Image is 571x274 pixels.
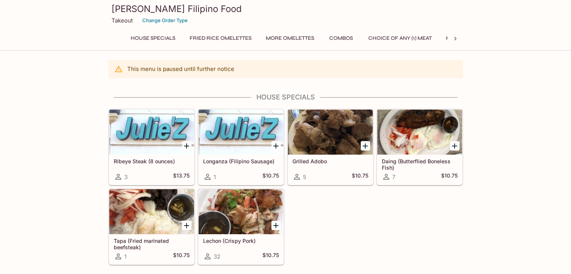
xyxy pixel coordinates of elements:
h5: $10.75 [173,252,190,261]
a: Ribeye Steak (8 ounces)3$13.75 [109,109,194,185]
h5: $10.75 [352,172,368,181]
button: More Omelettes [262,33,318,44]
div: Daing (Butterflied Boneless Fish) [377,110,462,155]
button: Add Longanza (Filipino Sausage) [271,141,281,151]
h5: Lechon (Crispy Pork) [203,238,279,244]
button: Fried Rice Omelettes [185,33,256,44]
a: Longanza (Filipino Sausage)1$10.75 [198,109,284,185]
p: This menu is paused until further notice [127,65,234,72]
h5: $10.75 [262,252,279,261]
h3: [PERSON_NAME] Filipino Food [111,3,460,15]
button: Hotcakes [442,33,479,44]
h5: Grilled Adobo [292,158,368,164]
div: Grilled Adobo [288,110,373,155]
button: House Specials [127,33,179,44]
button: Add Tapa (Fried marinated beefsteak) [182,221,191,230]
a: Grilled Adobo5$10.75 [288,109,373,185]
div: Tapa (Fried marinated beefsteak) [109,189,194,234]
h4: House Specials [108,93,463,101]
span: 1 [214,173,216,181]
h5: $13.75 [173,172,190,181]
div: Longanza (Filipino Sausage) [199,110,283,155]
span: 5 [303,173,306,181]
div: Ribeye Steak (8 ounces) [109,110,194,155]
p: Takeout [111,17,133,24]
h5: $10.75 [262,172,279,181]
span: 32 [214,253,220,260]
h5: Longanza (Filipino Sausage) [203,158,279,164]
button: Choice of Any (1) Meat [364,33,436,44]
a: Tapa (Fried marinated beefsteak)1$10.75 [109,189,194,265]
a: Daing (Butterflied Boneless Fish)7$10.75 [377,109,463,185]
button: Add Grilled Adobo [361,141,370,151]
button: Change Order Type [139,15,191,26]
h5: Daing (Butterflied Boneless Fish) [382,158,458,170]
a: Lechon (Crispy Pork)32$10.75 [198,189,284,265]
button: Add Daing (Butterflied Boneless Fish) [450,141,460,151]
h5: Ribeye Steak (8 ounces) [114,158,190,164]
h5: Tapa (Fried marinated beefsteak) [114,238,190,250]
span: 1 [124,253,127,260]
div: Lechon (Crispy Pork) [199,189,283,234]
h5: $10.75 [441,172,458,181]
span: 3 [124,173,128,181]
button: Add Ribeye Steak (8 ounces) [182,141,191,151]
button: Combos [324,33,358,44]
span: 7 [392,173,395,181]
button: Add Lechon (Crispy Pork) [271,221,281,230]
